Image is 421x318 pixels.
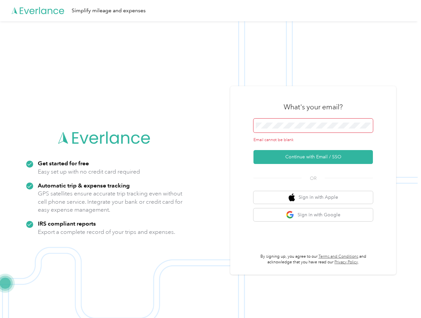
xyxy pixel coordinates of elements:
p: By signing up, you agree to our and acknowledge that you have read our . [253,254,373,265]
div: Simplify mileage and expenses [72,7,146,15]
div: Email cannot be blank [253,137,373,143]
p: Easy set up with no credit card required [38,168,140,176]
a: Terms and Conditions [318,254,358,259]
button: apple logoSign in with Apple [253,191,373,204]
img: apple logo [289,193,295,202]
span: OR [302,175,325,182]
strong: IRS compliant reports [38,220,96,227]
button: google logoSign in with Google [253,208,373,221]
strong: Automatic trip & expense tracking [38,182,130,189]
p: Export a complete record of your trips and expenses. [38,228,175,236]
button: Continue with Email / SSO [253,150,373,164]
p: GPS satellites ensure accurate trip tracking even without cell phone service. Integrate your bank... [38,189,183,214]
a: Privacy Policy [334,260,358,265]
img: google logo [286,211,294,219]
h3: What's your email? [284,102,343,112]
strong: Get started for free [38,160,89,167]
